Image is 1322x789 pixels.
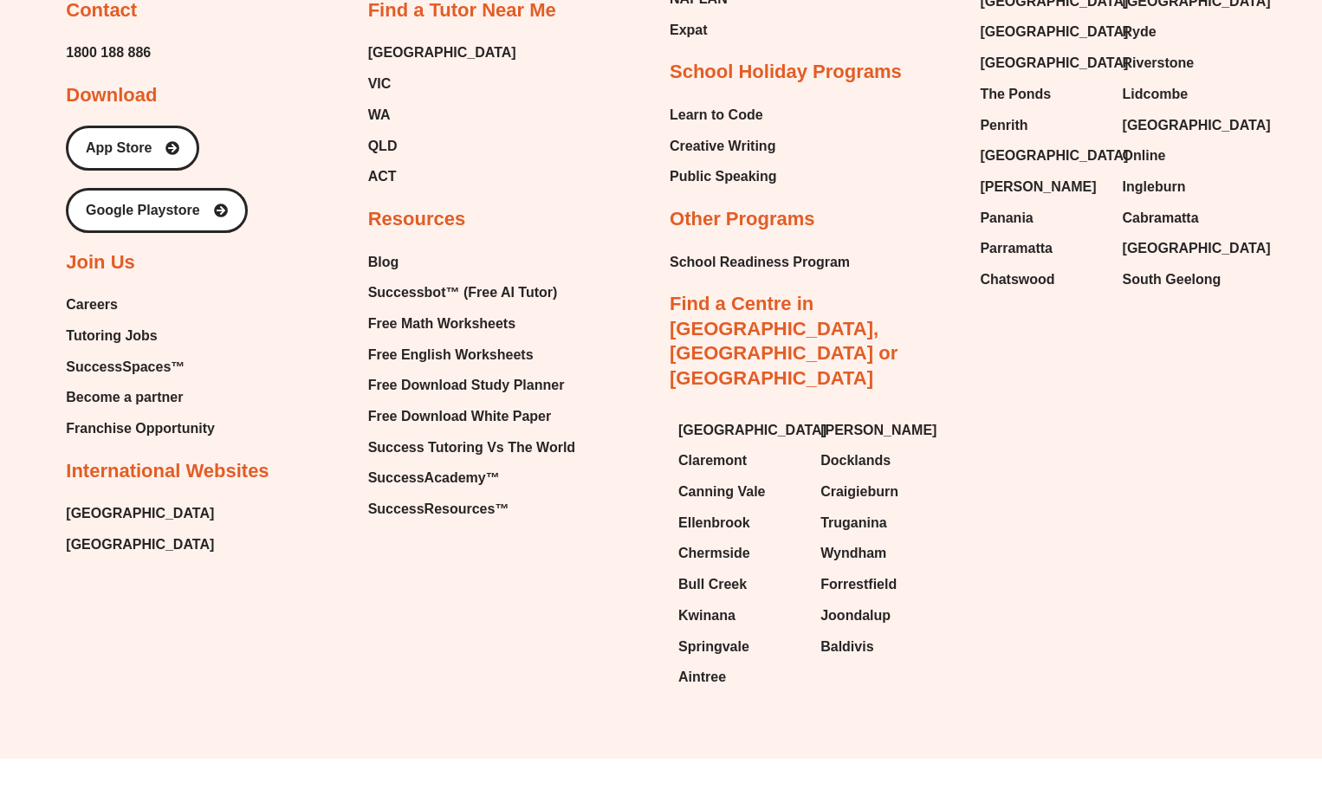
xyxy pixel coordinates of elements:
a: Cabramatta [1123,205,1247,231]
span: Claremont [678,448,747,474]
span: [GEOGRAPHIC_DATA] [980,143,1128,169]
span: Expat [670,17,708,43]
a: Forrestfield [820,572,945,598]
iframe: Chat Widget [1034,593,1322,789]
span: [GEOGRAPHIC_DATA] [678,417,826,443]
a: [GEOGRAPHIC_DATA] [368,40,516,66]
a: 1800 188 886 [66,40,151,66]
span: SuccessAcademy™ [368,465,500,491]
h2: School Holiday Programs [670,60,902,85]
a: Kwinana [678,603,803,629]
span: [GEOGRAPHIC_DATA] [1123,113,1271,139]
span: [GEOGRAPHIC_DATA] [66,532,214,558]
span: Kwinana [678,603,736,629]
span: Learn to Code [670,102,763,128]
a: School Readiness Program [670,249,850,275]
a: Lidcombe [1123,81,1247,107]
span: Free Download White Paper [368,404,552,430]
a: SuccessAcademy™ [368,465,575,491]
span: Chermside [678,540,750,566]
span: Ellenbrook [678,510,750,536]
span: ACT [368,164,397,190]
h2: Download [66,83,157,108]
span: Bull Creek [678,572,747,598]
span: Free Download Study Planner [368,372,565,398]
span: Truganina [820,510,886,536]
a: Free Download Study Planner [368,372,575,398]
span: Tutoring Jobs [66,323,157,349]
a: Ingleburn [1123,174,1247,200]
span: Wyndham [820,540,886,566]
span: SuccessResources™ [368,496,509,522]
a: Ellenbrook [678,510,803,536]
span: [GEOGRAPHIC_DATA] [980,50,1128,76]
span: Lidcombe [1123,81,1189,107]
a: Online [1123,143,1247,169]
a: Riverstone [1123,50,1247,76]
a: Free English Worksheets [368,342,575,368]
a: Find a Centre in [GEOGRAPHIC_DATA], [GEOGRAPHIC_DATA] or [GEOGRAPHIC_DATA] [670,293,898,389]
a: WA [368,102,516,128]
a: [PERSON_NAME] [980,174,1105,200]
a: Expat [670,17,753,43]
a: [GEOGRAPHIC_DATA] [66,501,214,527]
span: Ingleburn [1123,174,1186,200]
a: The Ponds [980,81,1105,107]
a: QLD [368,133,516,159]
a: Google Playstore [66,188,248,233]
span: Springvale [678,634,749,660]
a: [GEOGRAPHIC_DATA] [980,19,1105,45]
a: SuccessSpaces™ [66,354,215,380]
a: Joondalup [820,603,945,629]
span: QLD [368,133,398,159]
a: [GEOGRAPHIC_DATA] [980,143,1105,169]
span: Parramatta [980,236,1053,262]
span: South Geelong [1123,267,1222,293]
span: Joondalup [820,603,891,629]
a: Craigieburn [820,479,945,505]
span: Baldivis [820,634,873,660]
a: Free Download White Paper [368,404,575,430]
a: Bull Creek [678,572,803,598]
span: Become a partner [66,385,183,411]
a: VIC [368,71,516,97]
span: App Store [86,141,152,155]
a: Docklands [820,448,945,474]
a: Free Math Worksheets [368,311,575,337]
span: Online [1123,143,1166,169]
h2: Other Programs [670,207,815,232]
a: Penrith [980,113,1105,139]
span: Cabramatta [1123,205,1199,231]
a: [GEOGRAPHIC_DATA] [1123,113,1247,139]
span: [PERSON_NAME] [820,417,936,443]
a: Successbot™ (Free AI Tutor) [368,280,575,306]
span: Aintree [678,664,726,690]
span: Blog [368,249,399,275]
span: Google Playstore [86,204,200,217]
a: Ryde [1123,19,1247,45]
a: Careers [66,292,215,318]
a: Wyndham [820,540,945,566]
a: Canning Vale [678,479,803,505]
a: Chatswood [980,267,1105,293]
span: Forrestfield [820,572,897,598]
span: The Ponds [980,81,1051,107]
a: Baldivis [820,634,945,660]
a: [PERSON_NAME] [820,417,945,443]
h2: International Websites [66,459,269,484]
span: WA [368,102,391,128]
a: South Geelong [1123,267,1247,293]
span: Docklands [820,448,891,474]
a: Success Tutoring Vs The World [368,435,575,461]
span: [GEOGRAPHIC_DATA] [980,19,1128,45]
span: Penrith [980,113,1027,139]
span: Free Math Worksheets [368,311,515,337]
a: Blog [368,249,575,275]
a: Franchise Opportunity [66,416,215,442]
